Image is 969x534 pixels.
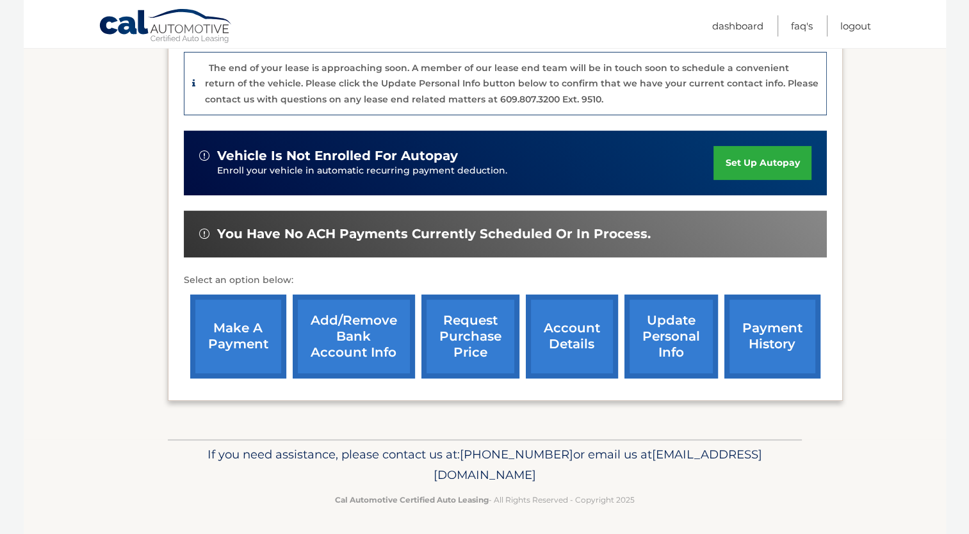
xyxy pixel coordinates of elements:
p: - All Rights Reserved - Copyright 2025 [176,493,794,506]
img: alert-white.svg [199,150,209,161]
span: You have no ACH payments currently scheduled or in process. [217,226,651,242]
a: Logout [840,15,871,36]
a: Add/Remove bank account info [293,295,415,378]
p: If you need assistance, please contact us at: or email us at [176,444,794,485]
a: make a payment [190,295,286,378]
p: The end of your lease is approaching soon. A member of our lease end team will be in touch soon t... [205,62,818,105]
strong: Cal Automotive Certified Auto Leasing [335,495,489,505]
a: Dashboard [712,15,763,36]
img: alert-white.svg [199,229,209,239]
span: [PHONE_NUMBER] [460,447,573,462]
a: FAQ's [791,15,813,36]
a: account details [526,295,618,378]
a: set up autopay [713,146,811,180]
a: update personal info [624,295,718,378]
a: request purchase price [421,295,519,378]
a: payment history [724,295,820,378]
p: Enroll your vehicle in automatic recurring payment deduction. [217,164,714,178]
p: Select an option below: [184,273,827,288]
span: vehicle is not enrolled for autopay [217,148,458,164]
a: Cal Automotive [99,8,233,45]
